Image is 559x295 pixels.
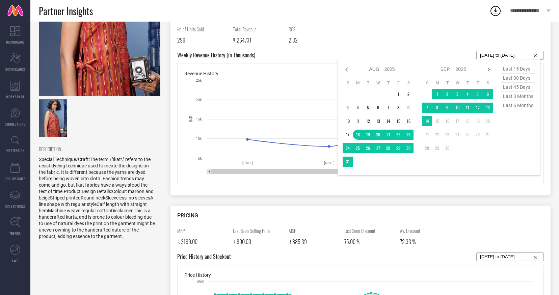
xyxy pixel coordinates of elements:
[373,80,383,86] th: Wednesday
[483,130,493,140] td: Sat Sep 27 2025
[462,116,473,126] td: Thu Sep 18 2025
[177,26,228,33] span: No of Units Sold
[343,157,353,167] td: Sun Aug 31 2025
[343,103,353,113] td: Sun Aug 03 2025
[177,227,228,234] span: MRP
[473,103,483,113] td: Fri Sep 12 2025
[39,145,155,153] span: DESCRIPTION
[432,116,442,126] td: Mon Sep 15 2025
[473,116,483,126] td: Fri Sep 19 2025
[393,130,403,140] td: Fri Aug 22 2025
[196,280,204,284] text: 1500
[177,252,231,261] span: Price History and Stockout
[353,130,363,140] td: Mon Aug 18 2025
[177,212,544,219] div: PRICING
[393,103,403,113] td: Fri Aug 08 2025
[473,89,483,99] td: Fri Sep 05 2025
[403,103,414,113] td: Sat Aug 09 2025
[483,80,493,86] th: Saturday
[343,130,353,140] td: Sun Aug 17 2025
[403,89,414,99] td: Sat Aug 02 2025
[403,116,414,126] td: Sat Aug 16 2025
[422,103,432,113] td: Sun Sep 07 2025
[452,130,462,140] td: Wed Sep 24 2025
[501,83,535,92] span: last 45 days
[483,103,493,113] td: Sat Sep 13 2025
[343,143,353,153] td: Sun Aug 24 2025
[473,80,483,86] th: Friday
[184,272,211,278] span: Price History
[442,130,452,140] td: Tue Sep 23 2025
[343,80,353,86] th: Sunday
[480,51,540,59] input: Select...
[198,156,202,161] text: 5k
[353,80,363,86] th: Monday
[501,92,535,101] span: last 3 months
[432,143,442,153] td: Mon Sep 29 2025
[473,130,483,140] td: Fri Sep 26 2025
[196,98,202,102] text: 20k
[452,103,462,113] td: Wed Sep 10 2025
[383,130,393,140] td: Thu Aug 21 2025
[12,258,19,263] span: FWD
[363,143,373,153] td: Tue Aug 26 2025
[383,80,393,86] th: Thursday
[233,227,284,234] span: Last Seen Selling Price
[196,117,202,122] text: 15k
[233,26,284,33] span: Total Revenue
[393,116,403,126] td: Fri Aug 15 2025
[289,238,307,246] span: ₹ 885.39
[403,80,414,86] th: Saturday
[5,176,26,181] span: CDC INSIGHTS
[242,161,253,165] text: [DATE]
[233,238,251,246] span: ₹ 800.00
[343,116,353,126] td: Sun Aug 10 2025
[403,130,414,140] td: Sat Aug 23 2025
[501,101,535,110] span: last 6 months
[6,148,25,153] span: INSPIRATION
[432,103,442,113] td: Mon Sep 08 2025
[501,74,535,83] span: last 30 days
[483,89,493,99] td: Sat Sep 06 2025
[432,89,442,99] td: Mon Sep 01 2025
[177,51,255,60] span: Weekly Revenue History (in Thousands)
[9,231,21,236] span: TRENDS
[289,227,339,234] span: AISP
[485,65,493,74] div: Next month
[344,227,395,234] span: Last Seen Discount
[353,103,363,113] td: Mon Aug 04 2025
[363,130,373,140] td: Tue Aug 19 2025
[442,89,452,99] td: Tue Sep 02 2025
[462,103,473,113] td: Thu Sep 11 2025
[393,143,403,153] td: Fri Aug 29 2025
[383,116,393,126] td: Thu Aug 14 2025
[289,26,339,33] span: ROS
[462,80,473,86] th: Thursday
[39,4,93,18] span: Partner Insights
[452,89,462,99] td: Wed Sep 03 2025
[5,122,26,127] span: SUGGESTIONS
[422,130,432,140] td: Sun Sep 21 2025
[400,227,451,234] span: Av. Discount
[483,116,493,126] td: Sat Sep 20 2025
[422,80,432,86] th: Sunday
[324,161,335,165] text: [DATE]
[39,157,155,239] span: Special Technique/Craft:The term \"Ikat\" refers to the resist dyeing technique used to create th...
[289,36,298,44] span: 2.32
[403,143,414,153] td: Sat Aug 30 2025
[5,67,25,72] span: SCORECARDS
[442,103,452,113] td: Tue Sep 09 2025
[373,103,383,113] td: Wed Aug 06 2025
[343,65,351,74] div: Previous month
[373,143,383,153] td: Wed Aug 27 2025
[353,116,363,126] td: Mon Aug 11 2025
[184,71,218,76] span: Revenue History
[452,80,462,86] th: Wednesday
[189,115,193,122] text: INR
[363,116,373,126] td: Tue Aug 12 2025
[400,238,416,246] span: 72.33 %
[393,89,403,99] td: Fri Aug 01 2025
[6,39,24,45] span: DASHBOARD
[344,238,361,246] span: 75.00 %
[373,130,383,140] td: Wed Aug 20 2025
